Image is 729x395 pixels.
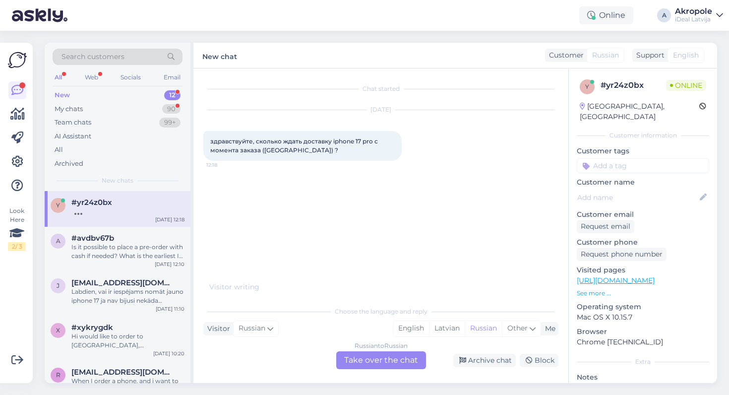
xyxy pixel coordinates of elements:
[55,159,83,169] div: Archived
[675,7,723,23] a: AkropoleiDeal Latvija
[675,7,712,15] div: Akropole
[71,368,175,377] span: redwolfkid1@gmail.com
[203,105,558,114] div: [DATE]
[61,52,124,62] span: Search customers
[83,71,100,84] div: Web
[520,354,558,367] div: Block
[102,176,133,185] span: New chats
[577,357,709,366] div: Extra
[119,71,143,84] div: Socials
[71,234,114,243] span: #avdbv67b
[162,104,181,114] div: 90
[71,323,113,332] span: #xykrygdk
[666,80,706,91] span: Online
[164,90,181,100] div: 12
[259,282,261,291] span: .
[71,278,175,287] span: jekabs.prancs@inbox.lv
[675,15,712,23] div: iDeal Latvija
[206,161,243,169] span: 12:18
[657,8,671,22] div: A
[56,371,61,379] span: r
[673,50,699,61] span: English
[71,287,184,305] div: Labdien, vai ir iespējams nomāt jauno iphone 17 ja nav bijusi nekāda kredītvēsture?
[577,337,709,347] p: Chrome [TECHNICAL_ID]
[159,118,181,128] div: 99+
[56,237,61,245] span: a
[239,323,265,334] span: Russian
[203,324,230,334] div: Visitor
[465,321,502,336] div: Russian
[577,131,709,140] div: Customer information
[8,206,26,251] div: Look Here
[71,332,184,350] div: Hi would like to order to [GEOGRAPHIC_DATA], [GEOGRAPHIC_DATA] is it possible ?
[55,104,83,114] div: My chats
[55,90,70,100] div: New
[453,354,516,367] div: Archive chat
[577,209,709,220] p: Customer email
[162,71,182,84] div: Email
[156,305,184,313] div: [DATE] 11:10
[155,261,184,268] div: [DATE] 12:10
[577,289,709,298] p: See more ...
[577,158,709,173] input: Add a tag
[577,192,698,203] input: Add name
[577,177,709,188] p: Customer name
[577,372,709,383] p: Notes
[202,49,237,62] label: New chat
[577,237,709,248] p: Customer phone
[507,324,528,332] span: Other
[210,137,379,154] span: здравствуйте, сколько ждать доставку iphone 17 pro с момента заказа ([GEOGRAPHIC_DATA]) ?
[155,216,184,223] div: [DATE] 12:18
[203,282,558,292] div: Visitor writing
[429,321,465,336] div: Latvian
[56,201,60,209] span: y
[55,132,91,141] div: AI Assistant
[577,248,667,261] div: Request phone number
[8,242,26,251] div: 2 / 3
[355,341,408,350] div: Russian to Russian
[545,50,584,61] div: Customer
[541,324,555,334] div: Me
[71,377,184,395] div: When I order a phone, and i want to trade in devices [GEOGRAPHIC_DATA], do i trade them in when i...
[577,265,709,275] p: Visited pages
[592,50,619,61] span: Russian
[632,50,665,61] div: Support
[55,145,63,155] div: All
[56,327,60,334] span: x
[580,101,699,122] div: [GEOGRAPHIC_DATA], [GEOGRAPHIC_DATA]
[577,312,709,323] p: Mac OS X 10.15.7
[393,321,429,336] div: English
[57,282,60,289] span: j
[53,71,64,84] div: All
[577,276,655,285] a: [URL][DOMAIN_NAME]
[203,84,558,93] div: Chat started
[579,6,633,24] div: Online
[577,220,634,233] div: Request email
[55,118,91,128] div: Team chats
[585,83,589,90] span: y
[577,327,709,337] p: Browser
[601,79,666,91] div: # yr24z0bx
[577,302,709,312] p: Operating system
[71,243,184,261] div: Is it possible to place a pre-order with cash if needed? What is the earliest I could receive the...
[336,351,426,369] div: Take over the chat
[153,350,184,357] div: [DATE] 10:20
[577,146,709,156] p: Customer tags
[71,198,112,207] span: #yr24z0bx
[8,51,27,69] img: Askly Logo
[203,307,558,316] div: Choose the language and reply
